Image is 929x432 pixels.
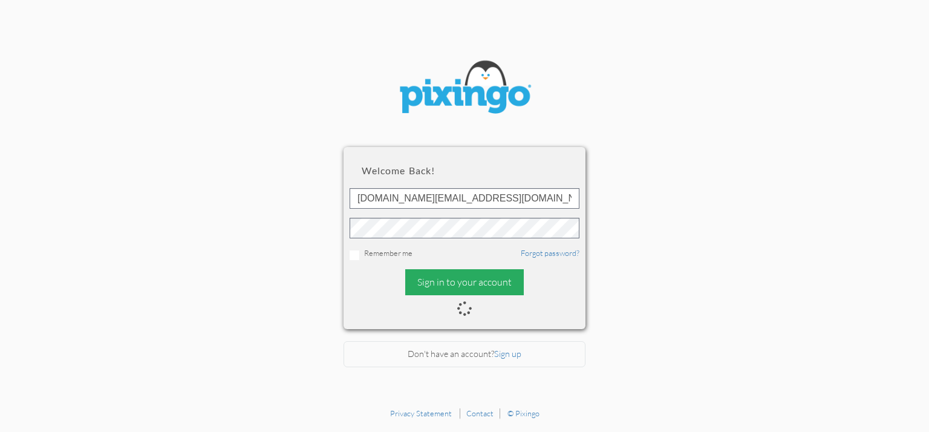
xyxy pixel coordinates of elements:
a: Privacy Statement [390,408,452,418]
div: Remember me [350,247,579,260]
a: Contact [466,408,494,418]
a: Forgot password? [521,248,579,258]
img: pixingo logo [392,54,537,123]
div: Sign in to your account [405,269,524,295]
a: Sign up [494,349,521,359]
div: Don't have an account? [344,341,585,367]
a: © Pixingo [507,408,539,418]
input: ID or Email [350,188,579,209]
h2: Welcome back! [362,165,567,176]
